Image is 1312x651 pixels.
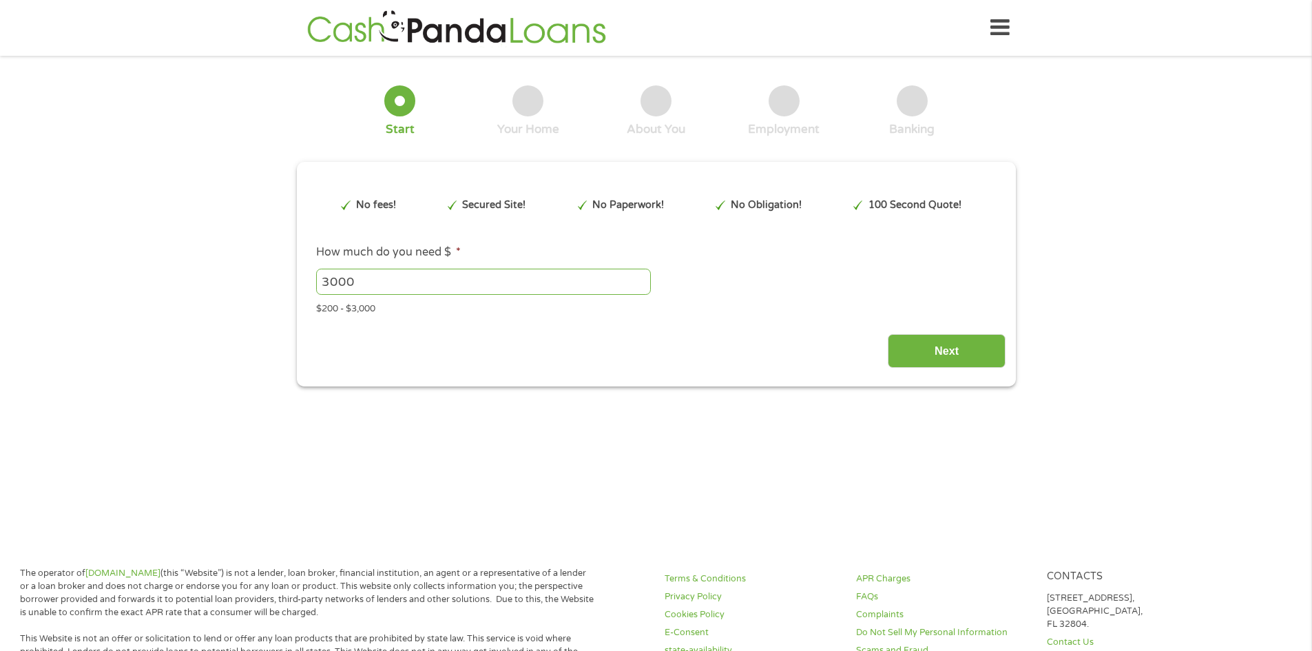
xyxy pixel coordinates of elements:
[665,590,840,603] a: Privacy Policy
[856,626,1031,639] a: Do Not Sell My Personal Information
[20,567,594,619] p: The operator of (this “Website”) is not a lender, loan broker, financial institution, an agent or...
[356,198,396,213] p: No fees!
[1047,570,1222,583] h4: Contacts
[316,298,995,316] div: $200 - $3,000
[592,198,664,213] p: No Paperwork!
[497,122,559,137] div: Your Home
[85,568,160,579] a: [DOMAIN_NAME]
[303,8,610,48] img: GetLoanNow Logo
[856,608,1031,621] a: Complaints
[386,122,415,137] div: Start
[748,122,820,137] div: Employment
[731,198,802,213] p: No Obligation!
[665,626,840,639] a: E-Consent
[665,608,840,621] a: Cookies Policy
[888,334,1006,368] input: Next
[1047,592,1222,631] p: [STREET_ADDRESS], [GEOGRAPHIC_DATA], FL 32804.
[889,122,935,137] div: Banking
[462,198,525,213] p: Secured Site!
[627,122,685,137] div: About You
[316,245,461,260] label: How much do you need $
[665,572,840,586] a: Terms & Conditions
[868,198,961,213] p: 100 Second Quote!
[856,572,1031,586] a: APR Charges
[856,590,1031,603] a: FAQs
